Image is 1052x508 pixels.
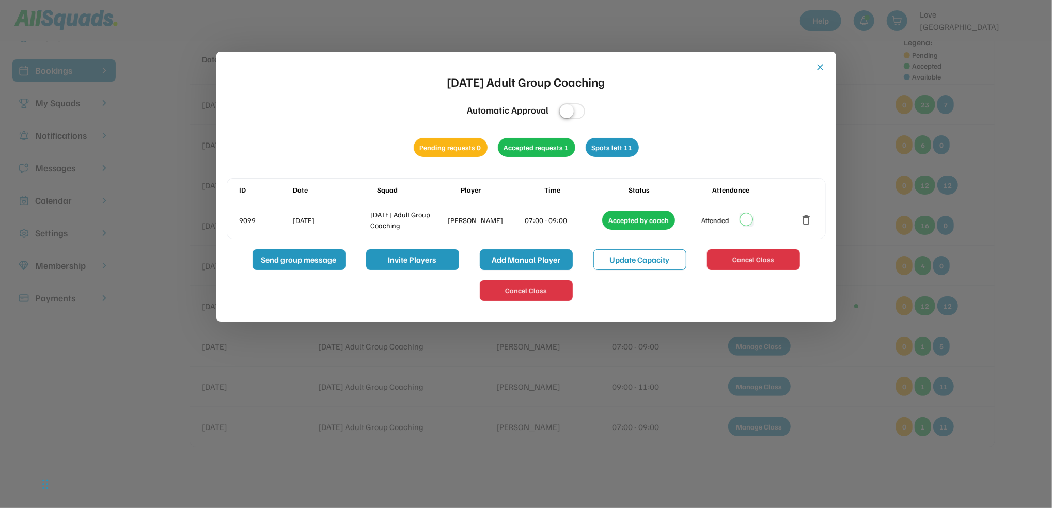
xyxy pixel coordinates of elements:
button: Send group message [253,249,346,270]
div: Pending requests 0 [414,138,488,157]
button: Cancel Class [480,280,573,301]
div: Spots left 11 [586,138,639,157]
button: Cancel Class [707,249,800,270]
div: [DATE] [293,215,369,226]
button: close [815,62,826,72]
div: Automatic Approval [467,103,548,117]
button: delete [800,214,813,226]
div: 9099 [240,215,291,226]
button: Update Capacity [593,249,686,270]
div: Status [629,184,710,195]
div: Time [544,184,626,195]
div: Accepted by coach [602,211,675,230]
div: Attended [701,215,729,226]
div: Attendance [712,184,794,195]
div: Player [461,184,542,195]
div: Date [293,184,375,195]
button: Invite Players [366,249,459,270]
div: Accepted requests 1 [498,138,575,157]
button: Add Manual Player [480,249,573,270]
div: Squad [377,184,459,195]
div: [DATE] Adult Group Coaching [370,209,446,231]
div: ID [240,184,291,195]
div: [DATE] Adult Group Coaching [447,72,605,91]
div: [PERSON_NAME] [448,215,523,226]
div: 07:00 - 09:00 [525,215,601,226]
